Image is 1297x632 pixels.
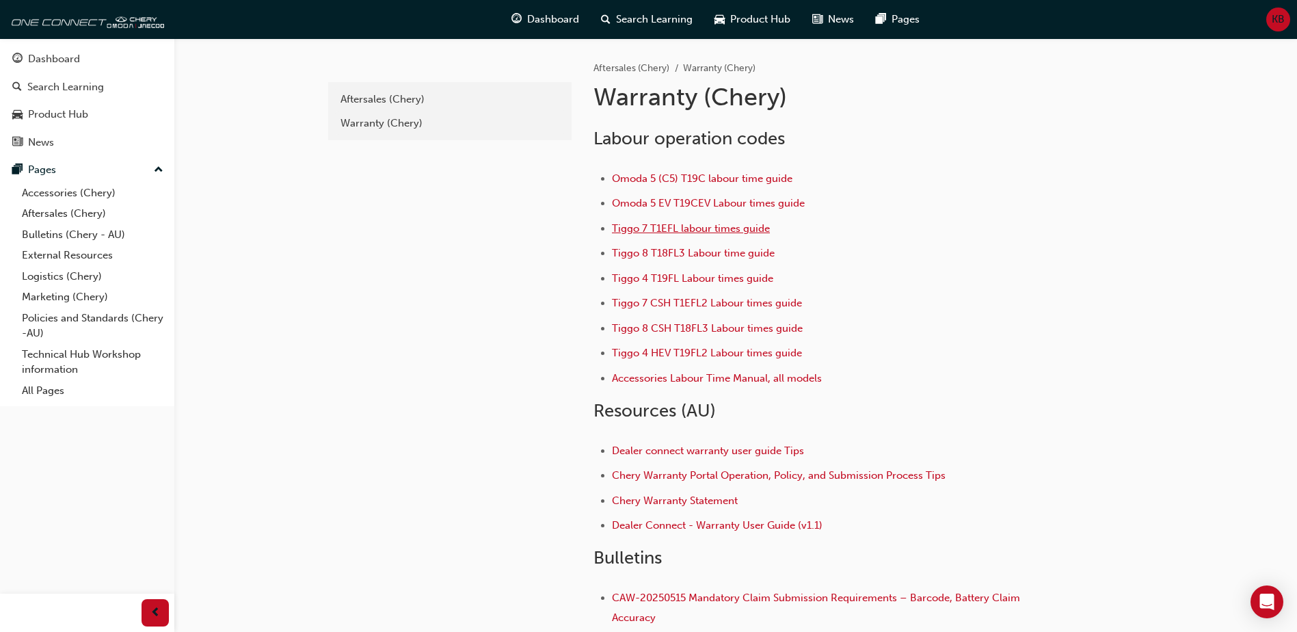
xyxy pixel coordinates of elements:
[16,287,169,308] a: Marketing (Chery)
[593,400,716,421] span: Resources (AU)
[16,224,169,246] a: Bulletins (Chery - AU)
[601,11,611,28] span: search-icon
[334,111,566,135] a: Warranty (Chery)
[683,61,756,77] li: Warranty (Chery)
[865,5,931,34] a: pages-iconPages
[593,128,785,149] span: Labour operation codes
[334,88,566,111] a: Aftersales (Chery)
[1266,8,1290,31] button: KB
[612,445,804,457] a: Dealer connect warranty user guide Tips
[16,245,169,266] a: External Resources
[16,308,169,344] a: Policies and Standards (Chery -AU)
[154,161,163,179] span: up-icon
[714,11,725,28] span: car-icon
[590,5,704,34] a: search-iconSearch Learning
[28,51,80,67] div: Dashboard
[16,183,169,204] a: Accessories (Chery)
[612,519,823,531] a: Dealer Connect - Warranty User Guide (v1.1)
[16,266,169,287] a: Logistics (Chery)
[1251,585,1283,618] div: Open Intercom Messenger
[5,47,169,72] a: Dashboard
[28,162,56,178] div: Pages
[612,247,775,259] a: Tiggo 8 T18FL3 Labour time guide
[612,272,773,285] a: Tiggo 4 T19FL Labour times guide
[500,5,590,34] a: guage-iconDashboard
[876,11,886,28] span: pages-icon
[1272,12,1285,27] span: KB
[16,380,169,401] a: All Pages
[612,347,802,359] a: Tiggo 4 HEV T19FL2 Labour times guide
[340,116,559,131] div: Warranty (Chery)
[593,62,669,74] a: Aftersales (Chery)
[16,203,169,224] a: Aftersales (Chery)
[612,197,805,209] a: Omoda 5 EV T19CEV Labour times guide
[150,605,161,622] span: prev-icon
[704,5,801,34] a: car-iconProduct Hub
[12,109,23,121] span: car-icon
[5,102,169,127] a: Product Hub
[12,53,23,66] span: guage-icon
[5,157,169,183] button: Pages
[7,5,164,33] img: oneconnect
[612,372,822,384] a: Accessories Labour Time Manual, all models
[12,137,23,149] span: news-icon
[801,5,865,34] a: news-iconNews
[616,12,693,27] span: Search Learning
[28,107,88,122] div: Product Hub
[340,92,559,107] div: Aftersales (Chery)
[5,75,169,100] a: Search Learning
[593,547,662,568] span: Bulletins
[12,81,22,94] span: search-icon
[612,495,738,507] a: Chery Warranty Statement
[730,12,790,27] span: Product Hub
[12,164,23,176] span: pages-icon
[892,12,920,27] span: Pages
[27,79,104,95] div: Search Learning
[511,11,522,28] span: guage-icon
[612,469,946,482] a: Chery Warranty Portal Operation, Policy, and Submission Process Tips
[612,592,1023,624] a: CAW-20250515 Mandatory Claim Submission Requirements – Barcode, Battery Claim Accuracy
[16,344,169,380] a: Technical Hub Workshop information
[28,135,54,150] div: News
[5,130,169,155] a: News
[612,172,792,185] a: Omoda 5 (C5) T19C labour time guide
[812,11,823,28] span: news-icon
[527,12,579,27] span: Dashboard
[612,322,803,334] a: Tiggo 8 CSH T18FL3 Labour times guide
[612,222,770,235] a: Tiggo 7 T1EFL labour times guide
[612,297,802,309] a: Tiggo 7 CSH T1EFL2 Labour times guide
[5,44,169,157] button: DashboardSearch LearningProduct HubNews
[828,12,854,27] span: News
[593,82,1042,112] h1: Warranty (Chery)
